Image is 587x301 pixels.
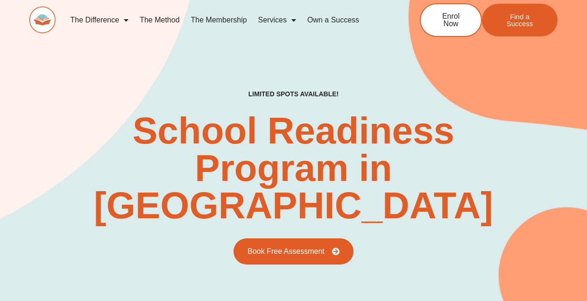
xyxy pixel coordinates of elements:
[435,13,467,28] span: Enrol Now
[248,248,325,255] span: Book Free Assessment
[302,9,365,31] a: Own a Success
[29,112,558,224] h2: School Readiness Program in [GEOGRAPHIC_DATA]
[420,3,482,37] a: Enrol Now
[65,9,390,31] nav: Menu
[233,238,354,265] a: Book Free Assessment
[482,4,558,36] a: Find a Success
[496,13,544,27] span: Find a Success
[134,9,185,31] a: The Method
[65,9,134,31] a: The Difference
[248,90,339,98] h4: LIMITED SPOTS AVAILABLE!
[185,9,253,31] a: The Membership
[253,9,302,31] a: Services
